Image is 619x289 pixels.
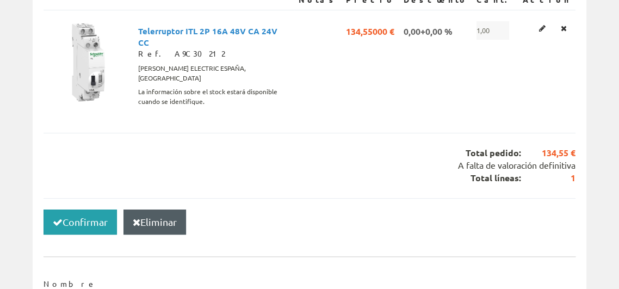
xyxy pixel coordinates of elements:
span: Telerruptor ITL 2P 16A 48V CA 24V CC [138,21,290,40]
span: A falta de valoración definitiva [458,159,575,170]
span: 1,00 [476,21,509,40]
span: 134,55000 € [346,21,394,40]
div: Total pedido: Total líneas: [44,133,575,199]
a: Editar [536,21,549,35]
span: 0,00+0,00 % [404,21,453,40]
span: La información sobre el stock estará disponible cuando se identifique. [138,83,290,101]
img: Foto artículo Telerruptor ITL 2P 16A 48V CA 24V CC (150x150) [48,21,129,103]
span: 1 [521,172,575,185]
div: Ref. A9C30212 [138,48,290,59]
span: 134,55 € [521,147,575,159]
a: Eliminar [558,21,570,35]
button: Confirmar [44,210,117,235]
button: Eliminar [123,210,186,235]
span: [PERSON_NAME] ELECTRIC ESPAÑA, [GEOGRAPHIC_DATA] [138,59,290,78]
